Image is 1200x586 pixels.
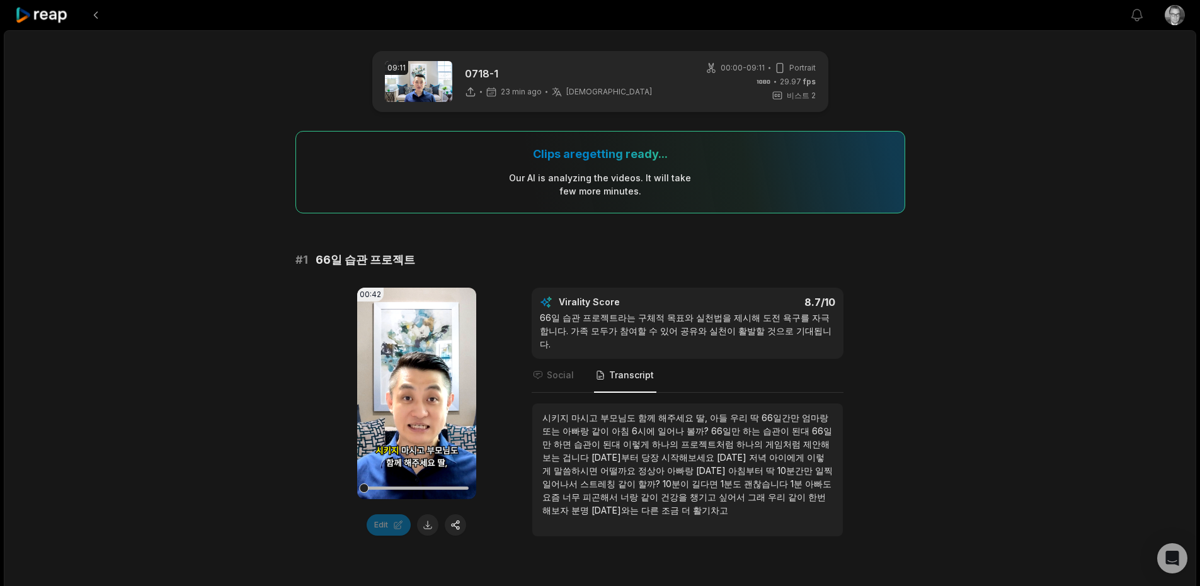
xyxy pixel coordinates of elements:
span: [DATE]와는 [591,505,641,516]
span: 이렇게 [623,439,652,449]
span: 할까? [638,478,663,489]
span: 하나의 [736,439,765,449]
span: 싶어서 [719,492,748,502]
span: [DATE] [696,465,728,476]
span: 시작해보세요 [661,452,717,463]
span: Portrait [789,62,816,74]
span: 더 [682,505,693,516]
span: Transcript [609,369,654,381]
div: Virality Score [559,296,694,308]
span: 아빠도 [805,478,831,489]
div: Open Intercom Messenger [1157,543,1187,573]
span: 비스트 2 [787,90,816,101]
span: 또는 [542,425,563,436]
span: 습관이 [574,439,603,449]
span: 스트레칭 [580,478,618,489]
span: 아빠랑 [667,465,696,476]
span: 마시고 [571,412,600,423]
span: 29.97 [780,76,816,87]
span: 조금 [661,505,682,516]
span: 제안해 [803,439,830,449]
div: 09:11 [385,61,408,75]
div: Clips are getting ready... [533,147,668,161]
span: 해보자 [542,505,571,516]
span: 분명 [571,505,591,516]
span: 아들 [710,412,730,423]
span: 우리 [730,412,750,423]
span: 시키지 [542,412,571,423]
span: 습관이 [763,425,792,436]
span: fps [803,77,816,86]
span: 00:00 - 09:11 [721,62,765,74]
span: 저녁 [749,452,769,463]
span: 너무 [563,492,583,502]
span: 아이에게 [769,452,807,463]
span: 하나의 [652,439,681,449]
span: 딸, [696,412,710,423]
span: 정상아 [638,465,667,476]
span: 일찍 [815,465,833,476]
span: 하는 [743,425,763,436]
span: # 1 [295,251,308,269]
span: 피곤해서 [583,492,620,502]
span: 길다면 [692,478,721,489]
span: [DATE]부터 [591,452,641,463]
span: 23 min ago [501,87,542,97]
span: 아침부터 [728,465,766,476]
div: Our AI is analyzing the video s . It will take few more minutes. [508,171,692,198]
span: 딱 [750,412,762,423]
span: 아빠랑 [563,425,591,436]
span: 괜찮습니다 [744,478,791,489]
span: 다른 [641,505,661,516]
div: 66일 습관 프로젝트라는 구체적 목표와 실천법을 제시해 도전 욕구를 자극합니다. 가족 모두가 참여할 수 있어 공유와 실천이 활발할 것으로 기대됩니다. [540,311,835,351]
span: 1분도 [721,478,744,489]
span: 같이 [788,492,808,502]
div: 8.7 /10 [700,296,835,308]
span: 보는 [542,452,563,463]
span: 요즘 [542,492,563,502]
span: 하면 [554,439,574,449]
span: 프로젝트처럼 [681,439,736,449]
span: 된대 [792,425,812,436]
span: 66일간만 [762,412,802,423]
span: 함께 [638,412,658,423]
span: [DEMOGRAPHIC_DATA] [566,87,652,97]
span: [DATE] [717,452,749,463]
span: 일어나서 [542,478,580,489]
span: 너랑 [620,492,641,502]
video: Your browser does not support mp4 format. [357,288,476,499]
span: 그래 [748,492,768,502]
span: 같이 [618,478,638,489]
span: 챙기고 [690,492,719,502]
span: 해주세요 [658,412,696,423]
span: Social [547,369,574,381]
span: 6시에 [632,425,658,436]
span: 건강을 [661,492,690,502]
span: 1분 [791,478,805,489]
span: 같이 [591,425,612,436]
span: 딱 [766,465,777,476]
span: 한번 [808,492,826,502]
span: 엄마랑 [802,412,828,423]
span: 부모님도 [600,412,638,423]
span: 활기차고 [693,505,728,516]
span: 볼까? [687,425,711,436]
span: 우리 [768,492,788,502]
span: 겁니다 [563,452,591,463]
button: Edit [367,514,411,536]
span: 어떨까요 [600,465,638,476]
span: 아침 [612,425,632,436]
span: 66일 습관 프로젝트 [316,251,415,269]
span: 같이 [641,492,661,502]
span: 10분간만 [777,465,815,476]
span: 일어나 [658,425,687,436]
nav: Tabs [532,359,843,393]
span: 10분이 [663,478,692,489]
span: 된대 [603,439,623,449]
span: 당장 [641,452,661,463]
p: 0718-1 [465,66,652,81]
span: 말씀하시면 [554,465,600,476]
span: 게임처럼 [765,439,803,449]
span: 66일만 [711,425,743,436]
